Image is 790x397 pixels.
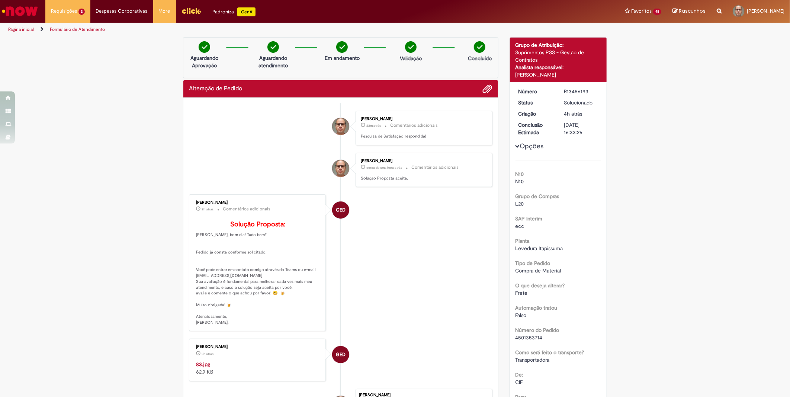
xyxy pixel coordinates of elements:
span: Levedura Itapissuma [516,245,563,252]
a: Rascunhos [672,8,706,15]
div: [DATE] 16:33:26 [564,121,598,136]
b: Número do Pedido [516,327,559,333]
div: Grupo de Atribuição: [516,41,601,49]
span: Despesas Corporativas [96,7,148,15]
button: Adicionar anexos [483,84,492,94]
small: Comentários adicionais [411,164,459,171]
time: 28/08/2025 09:30:48 [564,110,582,117]
div: Gabriele Estefane Da Silva [332,201,349,219]
div: Padroniza [213,7,256,16]
img: check-circle-green.png [336,41,348,53]
p: Pesquisa de Satisfação respondida! [361,133,485,139]
b: Como será feito o transporte? [516,349,584,356]
div: 62.9 KB [196,361,320,375]
span: 22m atrás [366,123,381,128]
span: 2 [78,9,85,15]
p: Aguardando Aprovação [186,54,222,69]
div: [PERSON_NAME] [361,159,485,163]
time: 28/08/2025 11:57:04 [366,165,402,170]
img: check-circle-green.png [199,41,210,53]
p: [PERSON_NAME], bom dia! Tudo bem? Pedido já consta conforme solicitado. Você pode entrar em conta... [196,221,320,325]
dt: Número [513,88,559,95]
span: Falso [516,312,527,319]
a: 83.jpg [196,361,210,368]
span: L20 [516,200,524,207]
div: [PERSON_NAME] [361,117,485,121]
span: GED [336,201,346,219]
time: 28/08/2025 10:54:31 [202,207,213,212]
div: Suprimentos PSS - Gestão de Contratos [516,49,601,64]
p: Solução Proposta aceita. [361,175,485,181]
img: check-circle-green.png [405,41,417,53]
img: check-circle-green.png [267,41,279,53]
p: Concluído [468,55,492,62]
span: Compra de Material [516,267,561,274]
a: Formulário de Atendimento [50,26,105,32]
span: N10 [516,178,524,185]
small: Comentários adicionais [390,122,438,129]
b: Planta [516,238,530,244]
a: Página inicial [8,26,34,32]
b: Solução Proposta: [230,220,285,229]
span: GED [336,346,346,364]
b: Automação tratou [516,304,558,311]
span: More [159,7,170,15]
div: Analista responsável: [516,64,601,71]
span: 2h atrás [202,207,213,212]
b: Tipo de Pedido [516,260,550,267]
h2: Alteração de Pedido Histórico de tíquete [189,85,242,92]
ul: Trilhas de página [6,23,521,36]
dt: Conclusão Estimada [513,121,559,136]
p: Aguardando atendimento [255,54,291,69]
img: ServiceNow [1,4,39,19]
span: 48 [653,9,661,15]
span: CIF [516,379,523,385]
small: Comentários adicionais [223,206,270,212]
div: [PERSON_NAME] [196,345,320,349]
div: Gabriele Estefane Da Silva [332,346,349,363]
div: Rodrigo Pereira Gomes [332,118,349,135]
span: 4h atrás [564,110,582,117]
div: R13456193 [564,88,598,95]
div: Rodrigo Pereira Gomes [332,160,349,177]
b: SAP Interim [516,215,543,222]
div: [PERSON_NAME] [196,200,320,205]
p: Em andamento [325,54,360,62]
img: click_logo_yellow_360x200.png [182,5,202,16]
div: [PERSON_NAME] [516,71,601,78]
dt: Status [513,99,559,106]
div: Solucionado [564,99,598,106]
span: [PERSON_NAME] [747,8,784,14]
dt: Criação [513,110,559,117]
time: 28/08/2025 12:43:04 [366,123,381,128]
span: 2h atrás [202,352,213,356]
span: 4501353714 [516,334,543,341]
span: Requisições [51,7,77,15]
p: +GenAi [237,7,256,16]
div: 28/08/2025 09:30:48 [564,110,598,117]
img: check-circle-green.png [474,41,485,53]
p: Validação [400,55,422,62]
b: O que deseja alterar? [516,282,565,289]
span: Transportadora [516,356,550,363]
span: ecc [516,223,524,229]
b: De: [516,371,523,378]
span: Favoritos [631,7,652,15]
b: Grupo de Compras [516,193,559,200]
b: N10 [516,171,524,177]
span: cerca de uma hora atrás [366,165,402,170]
time: 28/08/2025 10:52:32 [202,352,213,356]
span: Frete [516,290,528,296]
span: Rascunhos [679,7,706,14]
